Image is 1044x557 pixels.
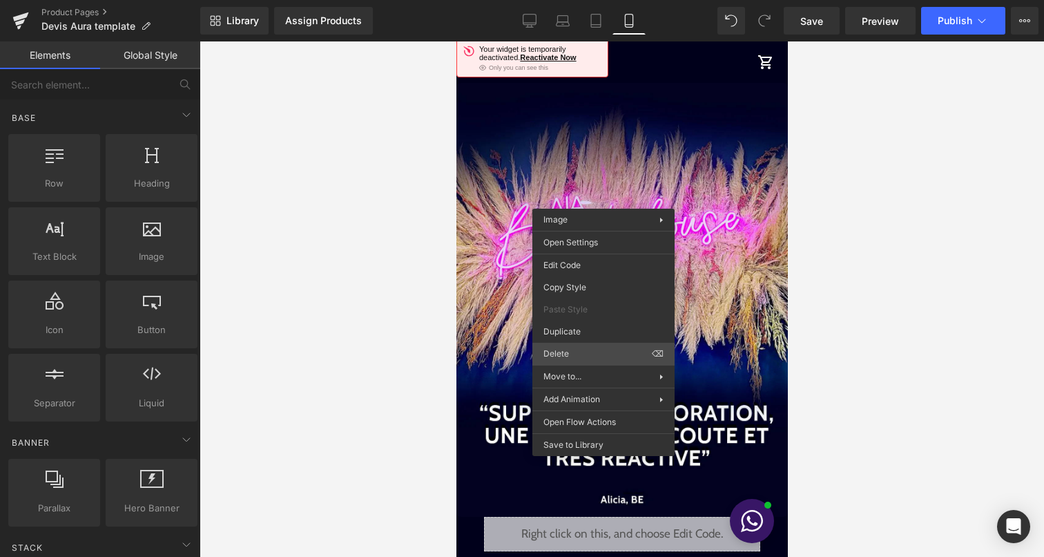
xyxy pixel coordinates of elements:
span: Hero Banner [110,501,193,516]
div: Only you can see this [32,23,92,30]
span: Delete [543,348,652,360]
span: Move to... [543,370,659,383]
span: Open Flow Actions [543,416,664,428]
span: shopping_cart [301,12,318,29]
img: logo_orange.svg [22,22,33,33]
span: Image [543,214,568,225]
span: Publish [938,15,972,26]
span: Parallax [12,501,96,516]
button: Undo [717,7,745,35]
div: Open Intercom Messenger [997,510,1030,543]
a: Mobile [612,7,646,35]
img: website_grey.svg [22,36,33,47]
a: Desktop [513,7,546,35]
span: Add Animation [543,393,659,406]
div: v 4.0.25 [39,22,68,33]
img: tab_domain_overview_orange.svg [57,80,68,91]
span: Banner [10,436,51,449]
button: Publish [921,7,1005,35]
span: Open Settings [543,236,664,249]
span: Heading [110,176,193,191]
span: Liquid [110,396,193,410]
span: Save [800,14,823,28]
span: Save to Library [543,439,664,451]
div: Assign Products [285,15,362,26]
button: More [1011,7,1038,35]
img: tab_keywords_by_traffic_grey.svg [159,80,170,91]
span: ⌫ [652,348,664,360]
span: Library [226,15,259,27]
a: New Library [200,7,269,35]
span: Image [110,249,193,264]
button: Open chat window [273,457,318,502]
div: Domaine [72,82,106,91]
span: Stack [10,541,44,554]
span: Icon [12,323,96,337]
span: Base [10,111,37,124]
span: Text Block [12,249,96,264]
span: Button [110,323,193,337]
button: Redo [751,7,778,35]
a: Product Pages [41,7,200,18]
div: Mots-clés [174,82,209,91]
a: Laptop [546,7,579,35]
span: Devis Aura template [41,21,135,32]
span: Edit Code [543,259,664,272]
a: Tablet [579,7,612,35]
div: Domaine: [DOMAIN_NAME] [36,36,156,47]
a: Preview [845,7,916,35]
a: Panier [298,10,320,32]
span: Preview [862,14,899,28]
span: Duplicate [543,325,664,338]
span: Paste Style [543,303,664,316]
span: Separator [12,396,96,410]
div: Your widget is temporarily deactivated. [23,3,146,20]
span: Row [12,176,96,191]
a: Global Style [100,41,200,69]
a: Reactivate Now [64,12,119,20]
span: Copy Style [543,281,664,294]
